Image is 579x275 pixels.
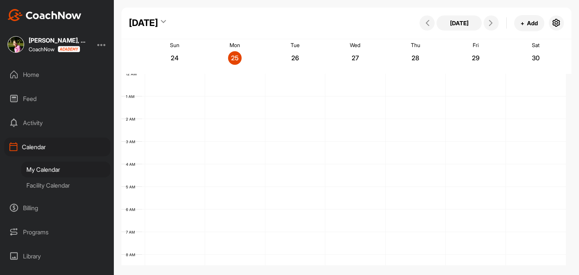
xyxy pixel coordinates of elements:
[121,94,142,99] div: 1 AM
[505,39,566,74] a: August 30, 2025
[121,185,143,189] div: 5 AM
[288,54,302,62] p: 26
[230,42,240,48] p: Mon
[121,252,143,257] div: 8 AM
[411,42,420,48] p: Thu
[121,230,142,234] div: 7 AM
[4,199,110,217] div: Billing
[121,72,144,76] div: 12 AM
[121,117,143,121] div: 2 AM
[469,54,482,62] p: 29
[350,42,360,48] p: Wed
[4,113,110,132] div: Activity
[29,37,89,43] div: [PERSON_NAME], PGA
[348,54,362,62] p: 27
[129,16,158,30] div: [DATE]
[514,15,544,31] button: +Add
[228,54,242,62] p: 25
[291,42,300,48] p: Tue
[4,89,110,108] div: Feed
[325,39,386,74] a: August 27, 2025
[21,177,110,193] div: Facility Calendar
[21,162,110,177] div: My Calendar
[4,137,110,156] div: Calendar
[409,54,422,62] p: 28
[170,42,179,48] p: Sun
[58,46,80,52] img: CoachNow acadmey
[521,19,524,27] span: +
[8,9,81,21] img: CoachNow
[121,207,143,212] div: 6 AM
[4,247,110,266] div: Library
[121,162,143,167] div: 4 AM
[473,42,479,48] p: Fri
[529,54,542,62] p: 30
[205,39,265,74] a: August 25, 2025
[121,139,143,144] div: 3 AM
[265,39,325,74] a: August 26, 2025
[437,15,482,31] button: [DATE]
[4,65,110,84] div: Home
[168,54,182,62] p: 24
[4,223,110,241] div: Programs
[385,39,446,74] a: August 28, 2025
[29,46,80,52] div: CoachNow
[532,42,539,48] p: Sat
[446,39,506,74] a: August 29, 2025
[145,39,205,74] a: August 24, 2025
[8,36,24,53] img: square_095835cd76ac6bd3b20469ba0b26027f.jpg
